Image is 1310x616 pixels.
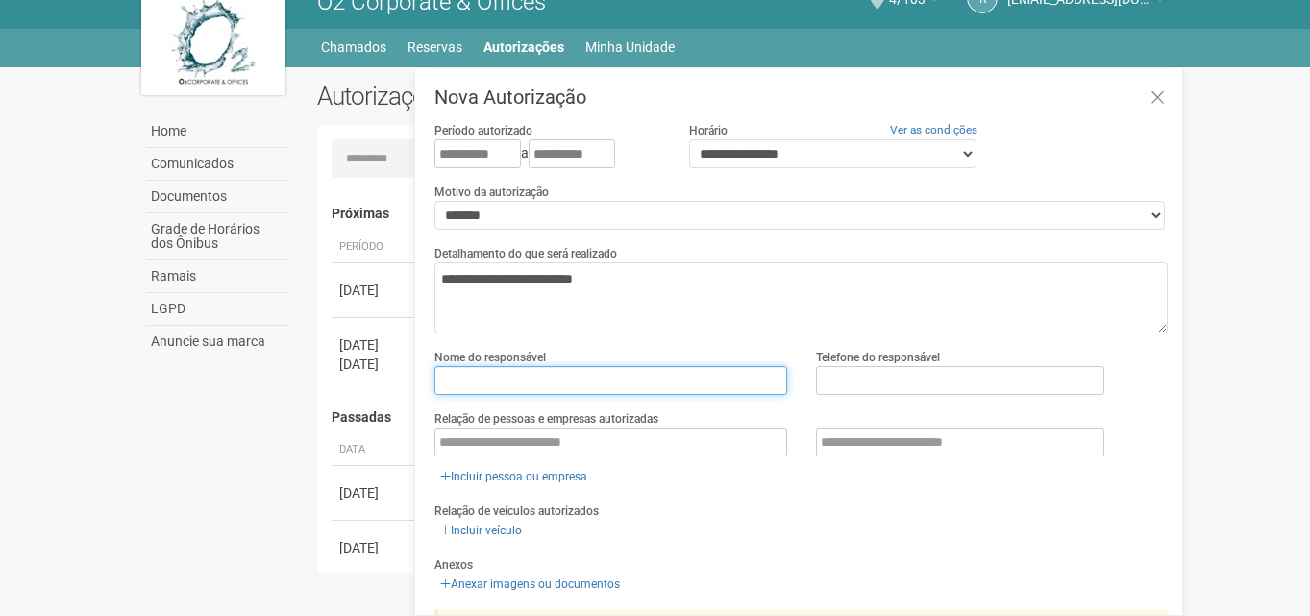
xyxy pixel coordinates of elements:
h3: Nova Autorização [434,87,1168,107]
div: [DATE] [339,483,410,503]
label: Detalhamento do que será realizado [434,245,617,262]
a: Ramais [146,260,288,293]
label: Relação de veículos autorizados [434,503,599,520]
div: [DATE] [339,355,410,374]
a: Anuncie sua marca [146,326,288,357]
a: Incluir pessoa ou empresa [434,466,593,487]
div: a [434,139,659,168]
a: Ver as condições [890,123,977,136]
a: Comunicados [146,148,288,181]
a: Reservas [408,34,462,61]
label: Relação de pessoas e empresas autorizadas [434,410,658,428]
label: Nome do responsável [434,349,546,366]
a: Autorizações [483,34,564,61]
label: Período autorizado [434,122,532,139]
div: [DATE] [339,538,410,557]
a: Anexar imagens ou documentos [434,574,626,595]
label: Telefone do responsável [816,349,940,366]
a: Home [146,115,288,148]
label: Anexos [434,556,473,574]
a: LGPD [146,293,288,326]
a: Minha Unidade [585,34,675,61]
a: Grade de Horários dos Ônibus [146,213,288,260]
label: Horário [689,122,728,139]
th: Período [332,232,418,263]
th: Data [332,434,418,466]
div: [DATE] [339,281,410,300]
div: [DATE] [339,335,410,355]
a: Chamados [321,34,386,61]
h4: Próximas [332,207,1155,221]
label: Motivo da autorização [434,184,549,201]
a: Documentos [146,181,288,213]
h4: Passadas [332,410,1155,425]
a: Incluir veículo [434,520,528,541]
h2: Autorizações [317,82,729,111]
